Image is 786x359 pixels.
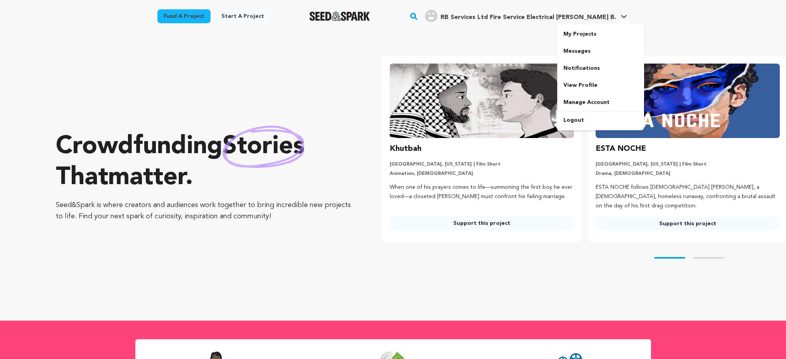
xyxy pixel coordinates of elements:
[423,8,629,24] span: RB Services Ltd Fire Service Electrical Pat Testin B.'s Profile
[215,9,270,23] a: Start a project
[557,26,644,43] a: My Projects
[390,161,574,167] p: [GEOGRAPHIC_DATA], [US_STATE] | Film Short
[309,12,370,21] a: Seed&Spark Homepage
[557,77,644,94] a: View Profile
[390,143,422,155] h3: Khutbah
[596,183,780,211] p: ESTA NOCHE follows [DEMOGRAPHIC_DATA] [PERSON_NAME], a [DEMOGRAPHIC_DATA], homeless runaway, conf...
[596,161,780,167] p: [GEOGRAPHIC_DATA], [US_STATE] | Film Short
[390,64,574,138] img: Khutbah image
[309,12,370,21] img: Seed&Spark Logo Dark Mode
[557,60,644,77] a: Notifications
[425,10,437,22] img: user.png
[157,9,211,23] a: Fund a project
[56,131,351,193] p: Crowdfunding that .
[390,171,574,177] p: Animation, [DEMOGRAPHIC_DATA]
[557,112,644,129] a: Logout
[557,94,644,111] a: Manage Account
[557,43,644,60] a: Messages
[425,10,616,22] div: RB Services Ltd Fire Service Electrical Pat Testin B.'s Profile
[223,126,304,168] img: hand sketched image
[596,143,646,155] h3: ESTA NOCHE
[596,171,780,177] p: Drama, [DEMOGRAPHIC_DATA]
[596,217,780,231] a: Support this project
[390,183,574,202] p: When one of his prayers comes to life—summoning the first boy he ever loved—a closeted [PERSON_NA...
[108,166,185,190] span: matter
[56,200,351,222] p: Seed&Spark is where creators and audiences work together to bring incredible new projects to life...
[423,8,629,22] a: RB Services Ltd Fire Service Electrical Pat Testin B.'s Profile
[441,14,616,21] span: RB Services Ltd Fire Service Electrical [PERSON_NAME] B.
[596,64,780,138] img: ESTA NOCHE image
[390,216,574,230] a: Support this project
